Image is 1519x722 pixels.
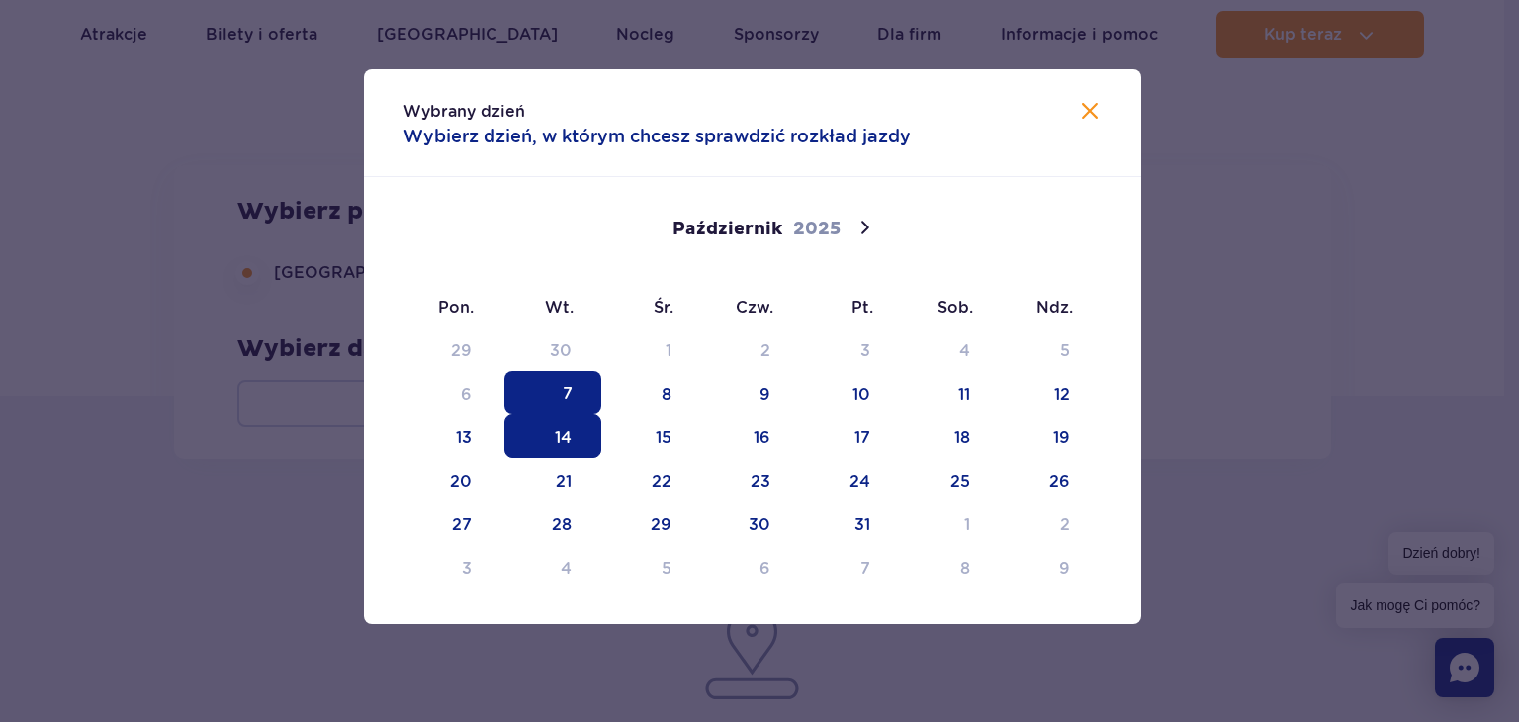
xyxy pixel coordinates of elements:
[902,297,1002,318] span: Sob.
[702,297,802,318] span: Czw.
[672,218,782,241] span: Październik
[1003,327,1100,371] span: Październik 5, 2025
[403,123,911,149] span: Wybierz dzień, w którym chcesz sprawdzić rozkład jazdy
[404,414,501,458] span: Październik 13, 2025
[903,545,1000,588] span: Listopad 8, 2025
[403,297,503,318] span: Pon.
[903,327,1000,371] span: Październik 4, 2025
[604,327,701,371] span: Październik 1, 2025
[504,545,601,588] span: Listopad 4, 2025
[404,458,501,501] span: Październik 20, 2025
[903,414,1000,458] span: Październik 18, 2025
[803,371,900,414] span: Październik 10, 2025
[404,501,501,545] span: Październik 27, 2025
[803,545,900,588] span: Listopad 7, 2025
[504,371,601,414] span: Październik 7, 2025
[703,545,800,588] span: Listopad 6, 2025
[504,327,601,371] span: Wrzesień 30, 2025
[604,371,701,414] span: Październik 8, 2025
[703,327,800,371] span: Październik 2, 2025
[602,297,702,318] span: Śr.
[703,458,800,501] span: Październik 23, 2025
[1003,458,1100,501] span: Październik 26, 2025
[404,545,501,588] span: Listopad 3, 2025
[604,458,701,501] span: Październik 22, 2025
[404,371,501,414] span: Październik 6, 2025
[803,458,900,501] span: Październik 24, 2025
[604,501,701,545] span: Październik 29, 2025
[504,414,601,458] span: Październik 14, 2025
[802,297,902,318] span: Pt.
[903,458,1000,501] span: Październik 25, 2025
[502,297,602,318] span: Wt.
[703,414,800,458] span: Październik 16, 2025
[903,371,1000,414] span: Październik 11, 2025
[504,501,601,545] span: Październik 28, 2025
[404,327,501,371] span: Wrzesień 29, 2025
[803,501,900,545] span: Październik 31, 2025
[604,414,701,458] span: Październik 15, 2025
[703,371,800,414] span: Październik 9, 2025
[1003,414,1100,458] span: Październik 19, 2025
[504,458,601,501] span: Październik 21, 2025
[803,327,900,371] span: Październik 3, 2025
[604,545,701,588] span: Listopad 5, 2025
[403,102,525,121] span: Wybrany dzień
[1003,371,1100,414] span: Październik 12, 2025
[903,501,1000,545] span: Listopad 1, 2025
[1003,501,1100,545] span: Listopad 2, 2025
[803,414,900,458] span: Październik 17, 2025
[1002,297,1102,318] span: Ndz.
[1003,545,1100,588] span: Listopad 9, 2025
[703,501,800,545] span: Październik 30, 2025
